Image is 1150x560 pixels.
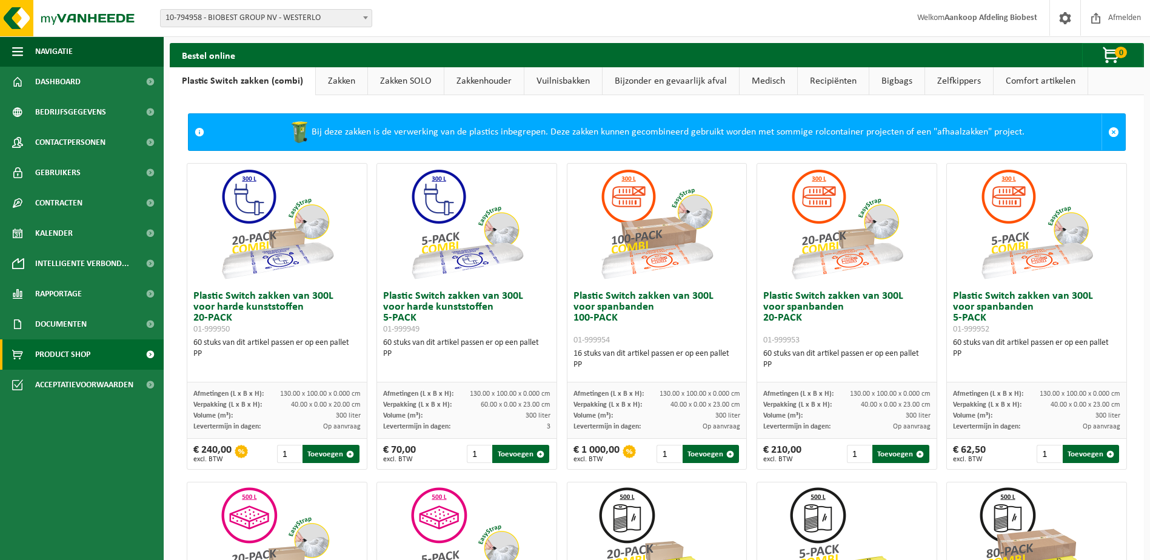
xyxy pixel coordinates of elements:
div: PP [193,348,361,359]
span: 3 [547,423,550,430]
span: Kalender [35,218,73,248]
span: excl. BTW [193,456,232,463]
a: Comfort artikelen [994,67,1088,95]
span: 130.00 x 100.00 x 0.000 cm [850,390,931,398]
a: Vuilnisbakken [524,67,602,95]
span: 300 liter [526,412,550,419]
span: 40.00 x 0.00 x 20.00 cm [291,401,361,408]
span: excl. BTW [763,456,801,463]
span: 300 liter [1095,412,1120,419]
button: Toevoegen [872,445,929,463]
h3: Plastic Switch zakken van 300L voor spanbanden 5-PACK [953,291,1120,335]
span: Navigatie [35,36,73,67]
span: excl. BTW [383,456,416,463]
span: Product Shop [35,339,90,370]
div: € 1 000,00 [573,445,620,463]
input: 1 [657,445,681,463]
div: 60 stuks van dit artikel passen er op een pallet [383,338,550,359]
h3: Plastic Switch zakken van 300L voor harde kunststoffen 20-PACK [193,291,361,335]
div: PP [573,359,741,370]
span: 01-999949 [383,325,420,334]
div: € 240,00 [193,445,232,463]
span: Verpakking (L x B x H): [763,401,832,408]
span: Levertermijn in dagen: [193,423,261,430]
span: 01-999954 [573,336,610,345]
span: Levertermijn in dagen: [953,423,1020,430]
a: Bigbags [869,67,924,95]
span: 01-999952 [953,325,989,334]
span: 130.00 x 100.00 x 0.000 cm [280,390,361,398]
a: Zakkenhouder [444,67,524,95]
span: Intelligente verbond... [35,248,129,279]
div: PP [953,348,1120,359]
a: Bijzonder en gevaarlijk afval [603,67,739,95]
h3: Plastic Switch zakken van 300L voor spanbanden 100-PACK [573,291,741,345]
a: Zelfkippers [925,67,993,95]
span: 10-794958 - BIOBEST GROUP NV - WESTERLO [161,10,372,27]
span: Levertermijn in dagen: [573,423,641,430]
h3: Plastic Switch zakken van 300L voor spanbanden 20-PACK [763,291,931,345]
span: Levertermijn in dagen: [383,423,450,430]
span: Volume (m³): [953,412,992,419]
span: 300 liter [715,412,740,419]
span: Contracten [35,188,82,218]
span: 10-794958 - BIOBEST GROUP NV - WESTERLO [160,9,372,27]
span: 40.00 x 0.00 x 23.00 cm [1051,401,1120,408]
span: Verpakking (L x B x H): [383,401,452,408]
img: 01-999954 [596,164,717,285]
span: Documenten [35,309,87,339]
a: Zakken [316,67,367,95]
span: 40.00 x 0.00 x 23.00 cm [670,401,740,408]
a: Recipiënten [798,67,869,95]
input: 1 [1037,445,1061,463]
a: Sluit melding [1102,114,1125,150]
span: Volume (m³): [193,412,233,419]
div: 60 stuks van dit artikel passen er op een pallet [193,338,361,359]
input: 1 [467,445,491,463]
span: Afmetingen (L x B x H): [383,390,453,398]
div: PP [383,348,550,359]
span: Verpakking (L x B x H): [573,401,642,408]
span: Volume (m³): [573,412,613,419]
span: Op aanvraag [1083,423,1120,430]
span: Rapportage [35,279,82,309]
button: Toevoegen [1063,445,1119,463]
span: Levertermijn in dagen: [763,423,831,430]
span: Dashboard [35,67,81,97]
span: Afmetingen (L x B x H): [953,390,1023,398]
span: Gebruikers [35,158,81,188]
h2: Bestel online [170,43,247,67]
a: Medisch [740,67,797,95]
input: 1 [277,445,301,463]
button: 0 [1082,43,1143,67]
span: Volume (m³): [763,412,803,419]
span: Op aanvraag [893,423,931,430]
span: Verpakking (L x B x H): [193,401,262,408]
iframe: chat widget [6,533,202,560]
div: € 62,50 [953,445,986,463]
span: 60.00 x 0.00 x 23.00 cm [481,401,550,408]
span: Acceptatievoorwaarden [35,370,133,400]
strong: Aankoop Afdeling Biobest [944,13,1037,22]
span: Afmetingen (L x B x H): [193,390,264,398]
a: Plastic Switch zakken (combi) [170,67,315,95]
button: Toevoegen [492,445,549,463]
span: 40.00 x 0.00 x 23.00 cm [861,401,931,408]
h3: Plastic Switch zakken van 300L voor harde kunststoffen 5-PACK [383,291,550,335]
span: Volume (m³): [383,412,423,419]
div: € 210,00 [763,445,801,463]
img: 01-999953 [786,164,908,285]
span: Op aanvraag [703,423,740,430]
img: 01-999950 [216,164,338,285]
span: Afmetingen (L x B x H): [573,390,644,398]
img: WB-0240-HPE-GN-50.png [287,120,312,144]
div: PP [763,359,931,370]
button: Toevoegen [683,445,739,463]
span: Bedrijfsgegevens [35,97,106,127]
div: 60 stuks van dit artikel passen er op een pallet [763,348,931,370]
span: 130.00 x 100.00 x 0.000 cm [660,390,740,398]
span: 300 liter [336,412,361,419]
span: 01-999953 [763,336,800,345]
div: Bij deze zakken is de verwerking van de plastics inbegrepen. Deze zakken kunnen gecombineerd gebr... [210,114,1102,150]
a: Zakken SOLO [368,67,444,95]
